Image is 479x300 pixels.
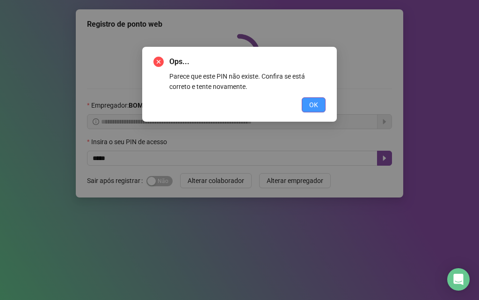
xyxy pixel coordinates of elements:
span: OK [309,100,318,110]
div: Parece que este PIN não existe. Confira se está correto e tente novamente. [169,71,326,92]
span: close-circle [153,57,164,67]
span: Ops... [169,56,326,67]
div: Open Intercom Messenger [447,268,470,291]
button: OK [302,97,326,112]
